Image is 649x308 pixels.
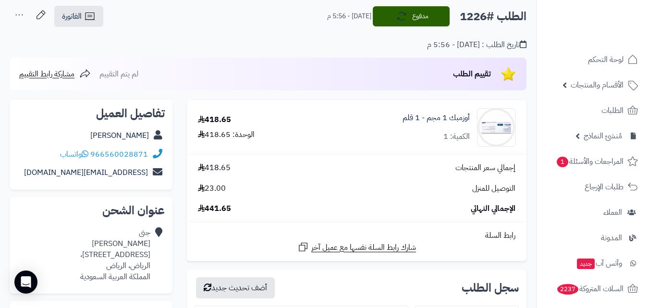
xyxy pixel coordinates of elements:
[542,48,643,71] a: لوحة التحكم
[19,68,91,80] a: مشاركة رابط التقييم
[198,183,226,194] span: 23.00
[24,167,148,178] a: [EMAIL_ADDRESS][DOMAIN_NAME]
[460,7,527,26] h2: الطلب #1226
[403,112,470,123] a: أوزمبك 1 مجم - 1 قلم
[542,175,643,198] a: طلبات الإرجاع
[198,114,231,125] div: 418.65
[571,78,624,92] span: الأقسام والمنتجات
[14,271,37,294] div: Open Intercom Messenger
[585,180,624,194] span: طلبات الإرجاع
[556,155,624,168] span: المراجعات والأسئلة
[17,205,165,216] h2: عنوان الشحن
[557,284,579,295] span: 2237
[472,183,515,194] span: التوصيل للمنزل
[542,226,643,249] a: المدونة
[577,259,595,269] span: جديد
[90,130,149,141] a: [PERSON_NAME]
[542,99,643,122] a: الطلبات
[603,206,622,219] span: العملاء
[542,150,643,173] a: المراجعات والأسئلة1
[443,131,470,142] div: الكمية: 1
[60,148,88,160] a: واتساب
[478,108,515,147] img: 1752135870-Ozempic%201mg%201%20pen-90x90.jpg
[453,68,491,80] span: تقييم الطلب
[327,12,371,21] small: [DATE] - 5:56 م
[557,157,569,168] span: 1
[198,203,231,214] span: 441.65
[311,242,416,253] span: شارك رابط السلة نفسها مع عميل آخر
[297,241,416,253] a: شارك رابط السلة نفسها مع عميل آخر
[90,148,148,160] a: 966560028871
[542,201,643,224] a: العملاء
[427,39,527,50] div: تاريخ الطلب : [DATE] - 5:56 م
[556,282,624,296] span: السلات المتروكة
[455,162,515,173] span: إجمالي سعر المنتجات
[99,68,138,80] span: لم يتم التقييم
[196,277,275,298] button: أضف تحديث جديد
[19,68,74,80] span: مشاركة رابط التقييم
[471,203,515,214] span: الإجمالي النهائي
[584,21,640,41] img: logo-2.png
[542,277,643,300] a: السلات المتروكة2237
[373,6,450,26] button: مدفوع
[62,11,82,22] span: الفاتورة
[198,162,231,173] span: 418.65
[54,6,103,27] a: الفاتورة
[191,230,523,241] div: رابط السلة
[198,129,255,140] div: الوحدة: 418.65
[542,252,643,275] a: وآتس آبجديد
[80,227,150,282] div: جنى [PERSON_NAME] [STREET_ADDRESS]، الرياض، الرياض المملكة العربية السعودية
[462,282,519,294] h3: سجل الطلب
[584,129,622,143] span: مُنشئ النماذج
[588,53,624,66] span: لوحة التحكم
[17,108,165,119] h2: تفاصيل العميل
[576,257,622,270] span: وآتس آب
[601,231,622,245] span: المدونة
[601,104,624,117] span: الطلبات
